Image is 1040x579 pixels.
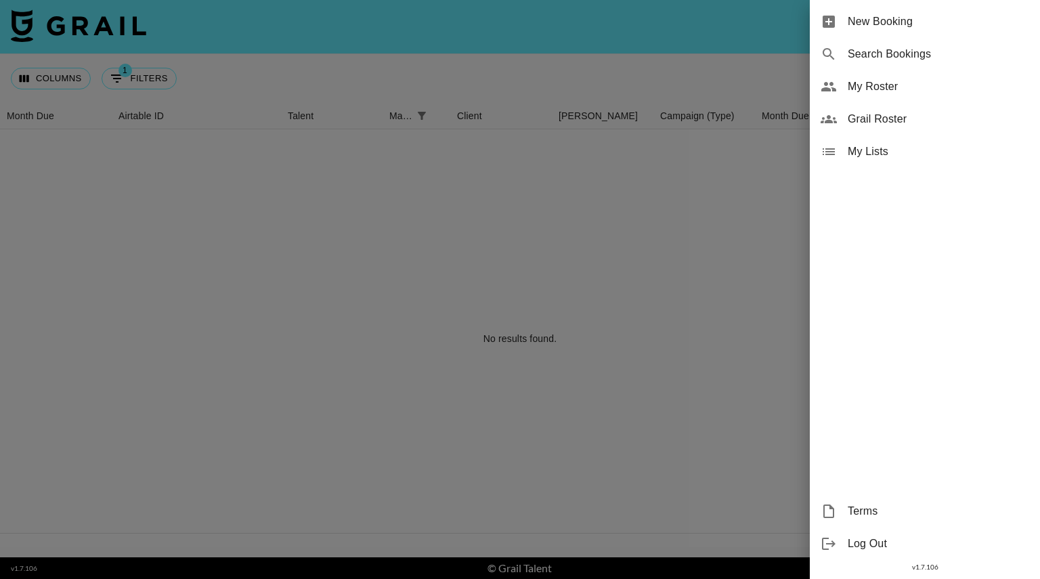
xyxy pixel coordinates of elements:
[810,5,1040,38] div: New Booking
[810,38,1040,70] div: Search Bookings
[810,495,1040,528] div: Terms
[810,70,1040,103] div: My Roster
[810,135,1040,168] div: My Lists
[810,528,1040,560] div: Log Out
[848,503,1029,519] span: Terms
[848,14,1029,30] span: New Booking
[848,46,1029,62] span: Search Bookings
[810,103,1040,135] div: Grail Roster
[848,79,1029,95] span: My Roster
[848,144,1029,160] span: My Lists
[848,536,1029,552] span: Log Out
[848,111,1029,127] span: Grail Roster
[810,560,1040,574] div: v 1.7.106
